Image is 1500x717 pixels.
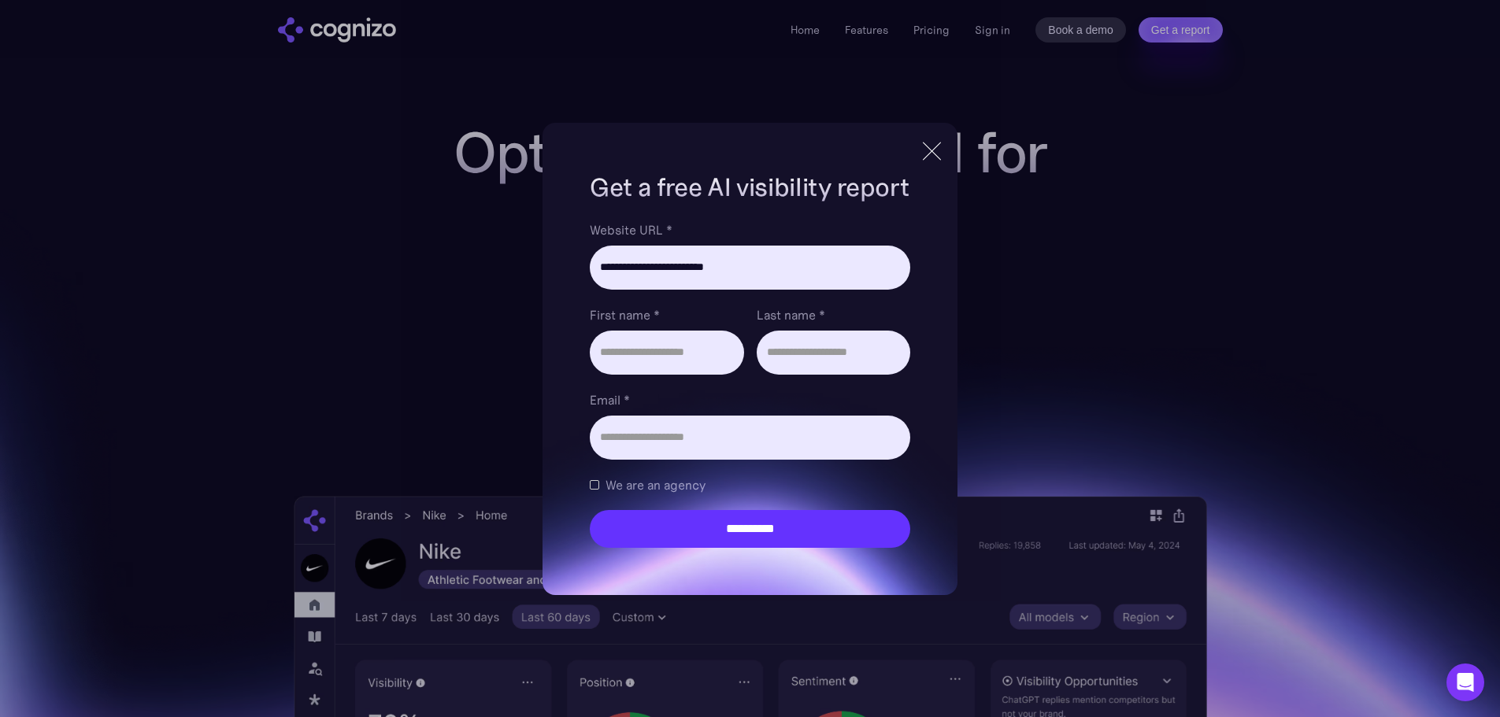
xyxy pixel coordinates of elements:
label: Email * [590,390,909,409]
label: First name * [590,305,743,324]
label: Website URL * [590,220,909,239]
h1: Get a free AI visibility report [590,170,909,205]
label: Last name * [757,305,910,324]
form: Brand Report Form [590,220,909,548]
span: We are an agency [606,475,706,494]
div: Open Intercom Messenger [1446,663,1484,701]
